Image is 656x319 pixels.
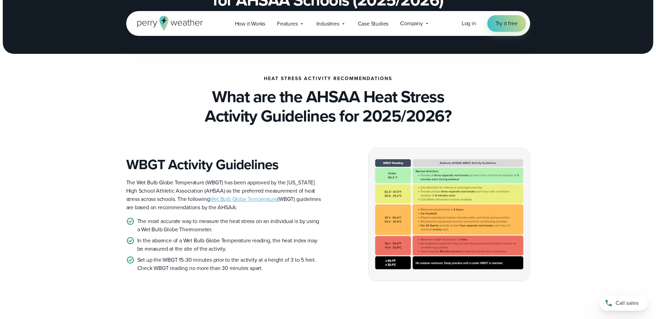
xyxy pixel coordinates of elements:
span: Features [277,20,297,28]
span: Industries [316,20,339,28]
p: The most accurate way to measure the heat stress on an individual is by using a Wet Bulb Globe Th... [137,217,323,234]
span: How it Works [235,20,266,28]
span: Call sales [616,299,638,307]
a: Log in [462,19,476,28]
a: Try it free [487,15,526,32]
span: Company [400,19,423,28]
p: Set up the WBGT 15-30 minutes prior to the activity at a height of 3 to 5 feet. Check WBGT readin... [137,256,323,272]
span: Log in [462,19,476,27]
a: Case Studies [352,17,395,31]
a: Call sales [599,296,648,311]
a: Wet Bulb Globe Temperature [210,195,277,203]
span: Case Studies [358,20,389,28]
h4: Heat Stress Activity Recommendations [264,76,392,81]
h2: What are the AHSAA Heat Stress Activity Guidelines for 2025/2026? [126,87,530,126]
p: The Wet Bulb Globe Temperature (WBGT) has been approved by the [US_STATE] High School Athletic As... [126,178,323,212]
a: How it Works [229,17,271,31]
h3: WBGT Activity Guidelines [126,156,323,173]
img: Alabama WBGT [369,148,530,280]
span: Try it free [496,19,518,28]
p: In the absence of a Wet Bulb Globe Temperature reading, the heat index may be measured at the sit... [137,236,323,253]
